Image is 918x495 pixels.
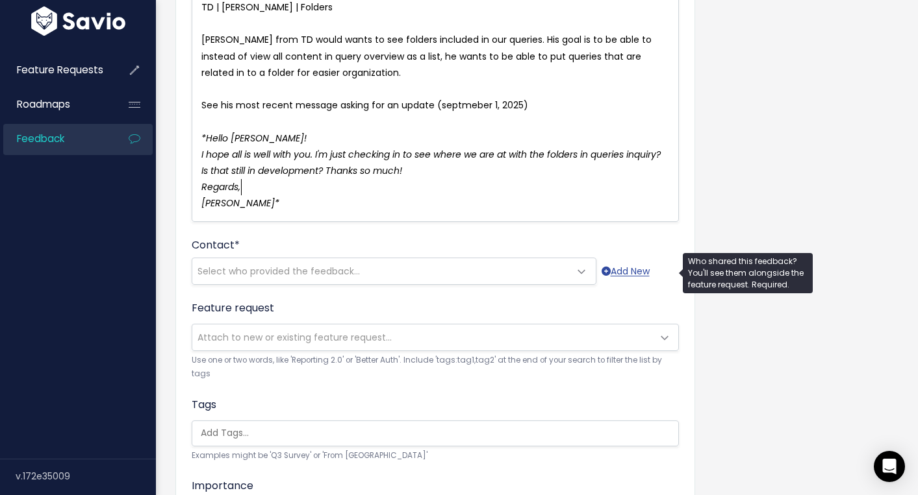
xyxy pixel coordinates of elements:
span: See his most recent message asking for an update (septmeber 1, 2025) [201,99,528,112]
a: Add New [602,263,650,280]
a: Feedback [3,124,108,154]
span: Roadmaps [17,97,70,111]
span: TD | [PERSON_NAME] | Folders [201,1,333,14]
label: Contact [192,237,240,253]
span: Attach to new or existing feature request... [198,331,392,344]
div: v.172e35009 [16,459,156,493]
span: Regards, [201,180,240,193]
span: [PERSON_NAME] [201,197,275,210]
a: Feature Requests [3,55,108,85]
div: Who shared this feedback? You'll see them alongside the feature request. Required. [683,253,813,293]
label: Tags [192,397,216,413]
span: Select who provided the feedback... [198,265,360,278]
input: Add Tags... [196,426,682,440]
img: logo-white.9d6f32f41409.svg [28,6,129,36]
span: Feature Requests [17,63,103,77]
small: Examples might be 'Q3 Survey' or 'From [GEOGRAPHIC_DATA]' [192,449,679,463]
span: I hope all is well with you. I'm just checking in to see where we are at with the folders in quer... [201,148,663,177]
span: Hello [PERSON_NAME]! [206,132,307,145]
label: Feature request [192,300,274,316]
span: Feedback [17,132,64,145]
div: Open Intercom Messenger [874,451,905,482]
small: Use one or two words, like 'Reporting 2.0' or 'Better Auth'. Include 'tags:tag1,tag2' at the end ... [192,354,679,381]
span: [PERSON_NAME] from TD would wants to see folders included in our queries. His goal is to be able ... [201,33,654,78]
label: Importance [192,478,253,494]
a: Roadmaps [3,90,108,119]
